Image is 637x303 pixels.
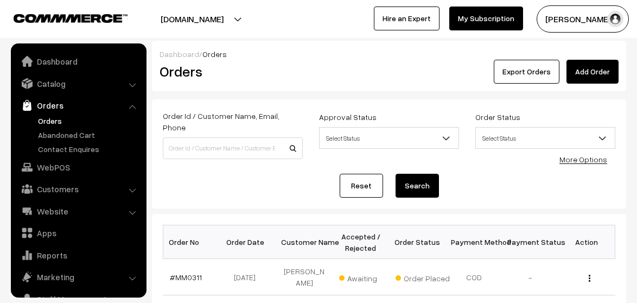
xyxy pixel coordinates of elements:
td: - [502,259,558,295]
button: Search [396,174,439,198]
a: Orders [14,96,143,115]
span: Select Status [476,129,615,148]
img: user [607,11,623,27]
img: COMMMERCE [14,14,128,22]
td: COD [445,259,502,295]
a: #MM0311 [170,273,202,282]
a: Reset [340,174,383,198]
a: Reports [14,245,143,265]
span: Order Placed [396,270,450,284]
a: Apps [14,223,143,243]
a: Abandoned Cart [35,129,143,141]
a: Catalog [14,74,143,93]
th: Order Status [389,225,445,259]
td: [DATE] [220,259,276,295]
th: Order Date [220,225,276,259]
button: Export Orders [494,60,559,84]
input: Order Id / Customer Name / Customer Email / Customer Phone [163,137,303,159]
th: Payment Method [445,225,502,259]
img: Menu [589,275,590,282]
span: Awaiting [339,270,393,284]
a: COMMMERCE [14,11,109,24]
th: Accepted / Rejected [333,225,389,259]
a: Dashboard [14,52,143,71]
a: Contact Enquires [35,143,143,155]
label: Order Status [475,111,520,123]
span: Select Status [475,127,615,149]
div: / [160,48,619,60]
a: More Options [559,155,607,164]
span: Select Status [320,129,458,148]
a: WebPOS [14,157,143,177]
a: Website [14,201,143,221]
h2: Orders [160,63,302,80]
a: Add Order [566,60,619,84]
a: Marketing [14,267,143,287]
a: Dashboard [160,49,199,59]
label: Approval Status [319,111,377,123]
label: Order Id / Customer Name, Email, Phone [163,110,303,133]
span: Select Status [319,127,459,149]
a: My Subscription [449,7,523,30]
span: Orders [202,49,227,59]
th: Order No [163,225,220,259]
a: Hire an Expert [374,7,439,30]
th: Customer Name [276,225,333,259]
button: [PERSON_NAME]… [537,5,629,33]
td: [PERSON_NAME] [276,259,333,295]
a: Customers [14,179,143,199]
th: Payment Status [502,225,558,259]
button: [DOMAIN_NAME] [123,5,262,33]
th: Action [558,225,615,259]
a: Orders [35,115,143,127]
